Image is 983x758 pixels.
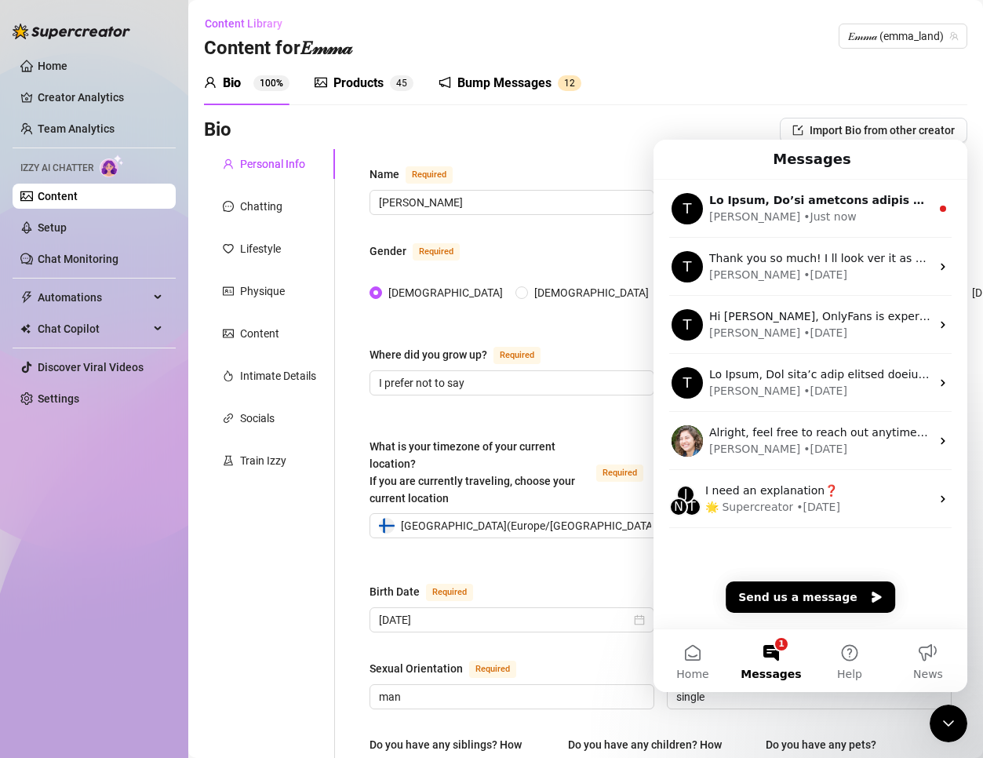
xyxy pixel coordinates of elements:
[379,374,642,392] input: Where did you grow up?
[406,166,453,184] span: Required
[792,125,803,136] span: import
[223,286,234,297] span: idcard
[370,165,470,184] label: Name
[370,660,463,677] div: Sexual Orientation
[20,161,93,176] span: Izzy AI Chatter
[379,611,631,629] input: Birth Date
[23,529,55,540] span: Home
[38,392,79,405] a: Settings
[370,345,558,364] label: Where did you grow up?
[38,60,67,72] a: Home
[20,323,31,334] img: Chat Copilot
[38,253,118,265] a: Chat Monitoring
[18,169,49,201] div: Profile image for Tanya
[949,31,959,41] span: team
[402,78,407,89] span: 5
[654,140,967,692] iframe: Intercom live chat
[204,118,231,143] h3: Bio
[150,243,194,260] div: • [DATE]
[848,24,958,48] span: 𝐸𝓂𝓂𝒶 (emma_land)
[240,198,282,215] div: Chatting
[204,11,295,36] button: Content Library
[223,201,234,212] span: message
[223,370,234,381] span: fire
[370,582,490,601] label: Birth Date
[379,194,642,211] input: Name
[240,282,285,300] div: Physique
[184,529,209,540] span: Help
[204,76,217,89] span: user
[157,490,235,552] button: Help
[469,661,516,678] span: Required
[16,358,35,377] div: N
[205,17,282,30] span: Content Library
[240,240,281,257] div: Lifestyle
[150,127,194,144] div: • [DATE]
[223,74,241,93] div: Bio
[223,243,234,254] span: heart
[382,284,509,301] span: [DEMOGRAPHIC_DATA]
[558,75,581,91] sup: 12
[528,284,655,301] span: [DEMOGRAPHIC_DATA]
[18,286,49,317] img: Profile image for Ella
[143,359,187,376] div: • [DATE]
[379,518,395,534] img: fi
[930,705,967,742] iframe: Intercom live chat
[676,688,939,705] input: Relationship Status
[29,358,48,377] div: T
[370,659,533,678] label: Sexual Orientation
[38,85,163,110] a: Creator Analytics
[426,584,473,601] span: Required
[38,190,78,202] a: Content
[18,228,49,259] div: Profile image for Tanya
[150,301,194,318] div: • [DATE]
[56,127,147,144] div: [PERSON_NAME]
[38,361,144,374] a: Discover Viral Videos
[72,442,242,473] button: Send us a message
[780,118,967,143] button: Import Bio from other creator
[240,325,279,342] div: Content
[413,243,460,261] span: Required
[78,490,157,552] button: Messages
[766,736,887,753] label: Do you have any pets?
[370,346,487,363] div: Where did you grow up?
[457,74,552,93] div: Bump Messages
[150,185,194,202] div: • [DATE]
[370,166,399,183] div: Name
[315,76,327,89] span: picture
[390,75,413,91] sup: 45
[370,583,420,600] div: Birth Date
[240,452,286,469] div: Train Izzy
[38,316,149,341] span: Chat Copilot
[253,75,289,91] sup: 100%
[23,345,42,364] div: J
[766,736,876,753] div: Do you have any pets?
[370,440,575,505] span: What is your timezone of your current location? If you are currently traveling, choose your curre...
[439,76,451,89] span: notification
[240,155,305,173] div: Personal Info
[52,359,140,376] div: 🌟 Supercreator
[370,242,477,261] label: Gender
[204,36,351,61] h3: Content for 𝐸𝓂𝓂𝒶
[56,286,474,299] span: Alright, feel free to reach out anytime in the future, I'm always here to help.
[240,367,316,384] div: Intimate Details
[570,78,575,89] span: 2
[223,413,234,424] span: link
[240,410,275,427] div: Socials
[223,455,234,466] span: experiment
[596,465,643,482] span: Required
[493,347,541,364] span: Required
[87,529,147,540] span: Messages
[56,243,147,260] div: [PERSON_NAME]
[564,78,570,89] span: 1
[235,490,314,552] button: News
[396,78,402,89] span: 4
[260,529,289,540] span: News
[379,688,642,705] input: Sexual Orientation
[333,74,384,93] div: Products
